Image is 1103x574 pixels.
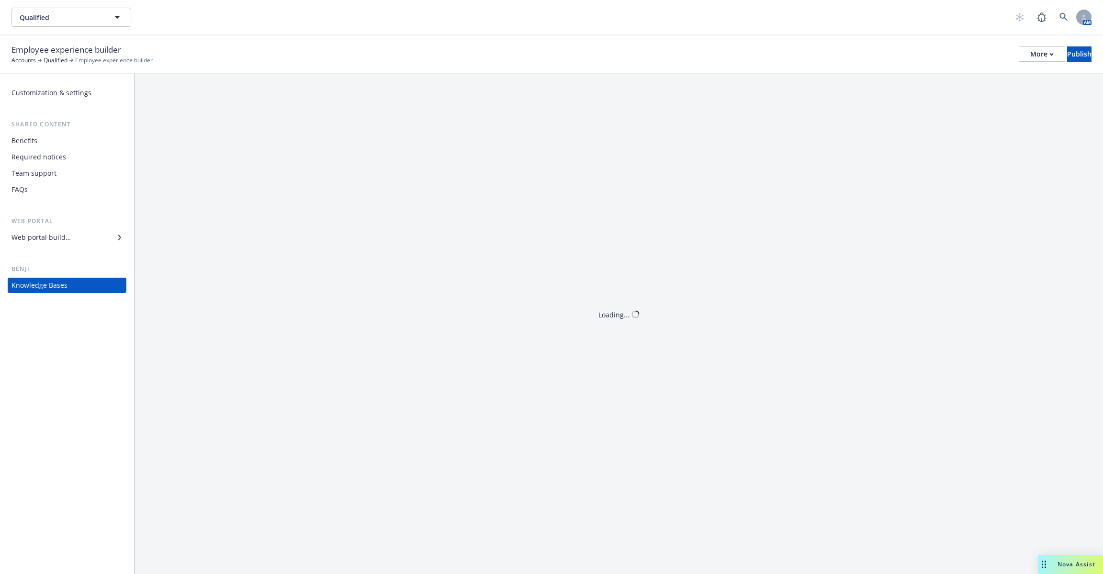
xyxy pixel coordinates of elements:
[1067,46,1092,62] button: Publish
[8,149,126,165] a: Required notices
[8,278,126,293] a: Knowledge Bases
[1032,8,1051,27] a: Report a Bug
[8,230,126,245] a: Web portal builder
[1038,555,1103,574] button: Nova Assist
[11,133,37,148] div: Benefits
[11,149,66,165] div: Required notices
[1010,8,1029,27] a: Start snowing
[8,85,126,101] a: Customization & settings
[11,56,36,65] a: Accounts
[75,56,153,65] span: Employee experience builder
[598,309,630,319] div: Loading...
[44,56,68,65] a: Qualified
[20,12,102,23] span: Qualified
[8,182,126,197] a: FAQs
[11,278,68,293] div: Knowledge Bases
[1067,47,1092,61] div: Publish
[8,120,126,129] div: Shared content
[1019,46,1065,62] button: More
[11,8,131,27] button: Qualified
[11,182,28,197] div: FAQs
[11,44,121,56] span: Employee experience builder
[8,264,126,274] div: Benji
[1030,47,1054,61] div: More
[8,133,126,148] a: Benefits
[1058,560,1095,568] span: Nova Assist
[8,166,126,181] a: Team support
[8,216,126,226] div: Web portal
[11,230,71,245] div: Web portal builder
[1054,8,1073,27] a: Search
[1038,555,1050,574] div: Drag to move
[11,85,91,101] div: Customization & settings
[11,166,56,181] div: Team support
